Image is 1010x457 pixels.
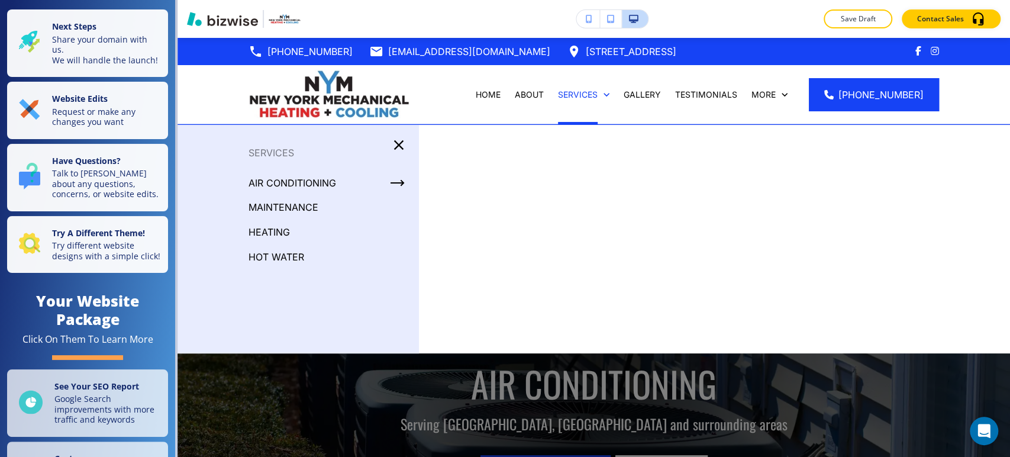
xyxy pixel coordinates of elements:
p: [EMAIL_ADDRESS][DOMAIN_NAME] [388,43,550,60]
p: AIR CONDITIONING [249,174,336,192]
img: Bizwise Logo [187,12,258,26]
p: Gallery [624,89,661,101]
p: Share your domain with us. We will handle the launch! [52,34,161,66]
p: Google Search improvements with more traffic and keywords [54,394,161,425]
button: Contact Sales [902,9,1001,28]
p: Talk to [PERSON_NAME] about any questions, concerns, or website edits. [52,168,161,199]
img: New York Mechanical Heating and Air Conditioning [249,69,409,119]
p: TESTIMONIALS [675,89,737,101]
p: HOME [476,89,501,101]
button: Have Questions?Talk to [PERSON_NAME] about any questions, concerns, or website edits. [7,144,168,211]
p: ABOUT [515,89,544,101]
span: [PHONE_NUMBER] [838,88,924,102]
p: HOT WATER [249,248,304,266]
h4: Your Website Package [7,292,168,329]
button: Website EditsRequest or make any changes you want [7,82,168,139]
p: More [751,89,776,101]
p: Contact Sales [917,14,964,24]
p: Services [178,144,419,162]
p: Save Draft [839,14,877,24]
strong: Try A Different Theme! [52,227,145,239]
p: HEATING [249,223,290,241]
strong: Next Steps [52,21,96,32]
strong: Have Questions? [52,155,121,166]
a: See Your SEO ReportGoogle Search improvements with more traffic and keywords [7,369,168,437]
p: [STREET_ADDRESS] [586,43,676,60]
div: Click On Them To Learn More [22,333,153,346]
strong: See Your SEO Report [54,381,139,392]
strong: Website Edits [52,93,108,104]
p: Request or make any changes you want [52,107,161,127]
button: Save Draft [824,9,892,28]
p: [PHONE_NUMBER] [267,43,353,60]
img: Your Logo [269,14,301,24]
p: maintenance [249,198,318,216]
button: Next StepsShare your domain with us.We will handle the launch! [7,9,168,77]
button: Try A Different Theme!Try different website designs with a simple click! [7,216,168,273]
p: Try different website designs with a simple click! [52,240,161,261]
p: Services [558,89,598,101]
div: Open Intercom Messenger [970,417,998,445]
